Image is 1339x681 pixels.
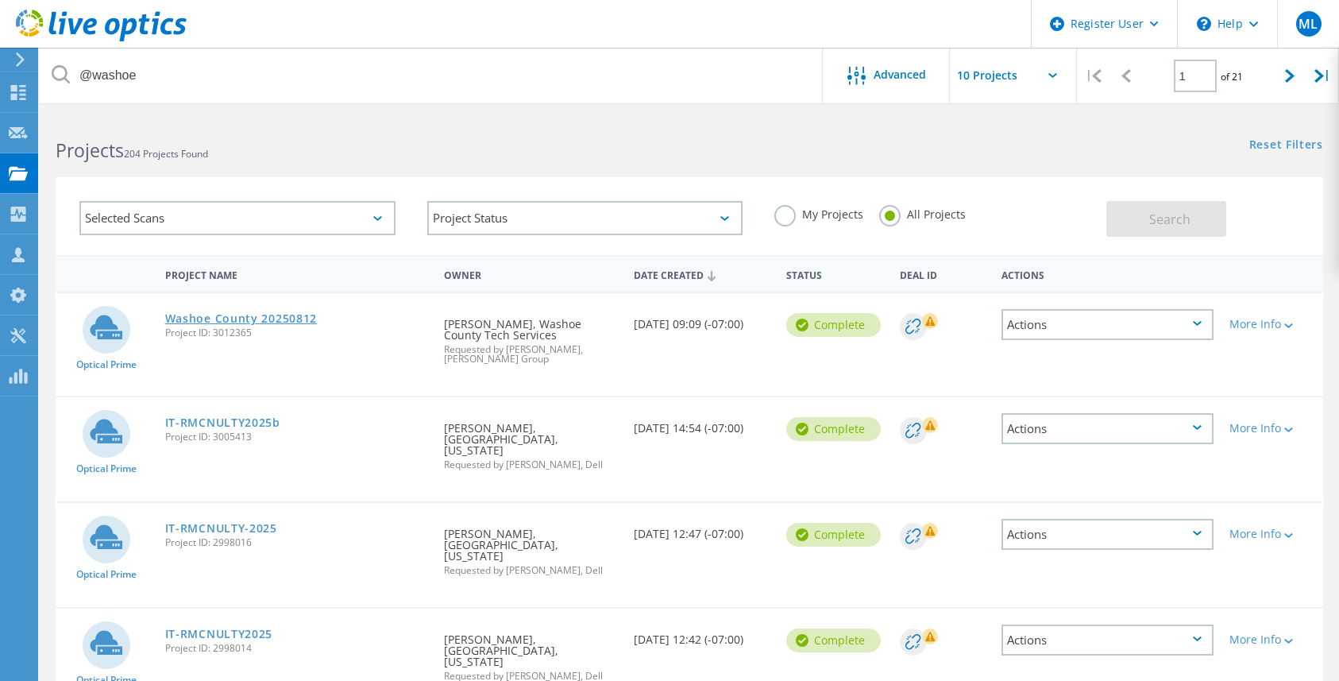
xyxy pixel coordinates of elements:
span: Optical Prime [76,570,137,579]
div: [DATE] 12:47 (-07:00) [626,503,778,555]
div: Project Name [157,259,436,288]
div: Date Created [626,259,778,289]
button: Search [1106,201,1226,237]
span: Advanced [874,69,926,80]
span: Requested by [PERSON_NAME], Dell [444,566,618,575]
div: Owner [436,259,626,288]
div: [DATE] 12:42 (-07:00) [626,609,778,661]
div: Status [778,259,893,288]
span: 204 Projects Found [124,147,208,161]
b: Projects [56,137,124,163]
span: Project ID: 3005413 [165,432,428,442]
div: Deal Id [892,259,994,288]
div: Complete [786,417,881,441]
div: Actions [1001,625,1214,656]
a: Reset Filters [1249,139,1323,153]
div: Actions [1001,519,1214,550]
span: Requested by [PERSON_NAME], Dell [444,460,618,470]
a: IT-RMCNULTY2025b [165,417,280,428]
label: All Projects [879,205,966,220]
a: IT-RMCNULTY-2025 [165,523,277,534]
div: Complete [786,629,881,652]
div: | [1077,48,1109,104]
span: Search [1149,211,1190,228]
span: of 21 [1221,70,1243,83]
div: Actions [1001,413,1214,444]
div: More Info [1229,634,1315,645]
label: My Projects [774,205,863,220]
span: Requested by [PERSON_NAME], [PERSON_NAME] Group [444,345,618,364]
div: [PERSON_NAME], Washoe County Tech Services [436,293,626,380]
div: Complete [786,313,881,337]
div: More Info [1229,319,1315,330]
div: [PERSON_NAME], [GEOGRAPHIC_DATA], [US_STATE] [436,503,626,591]
div: [DATE] 14:54 (-07:00) [626,397,778,450]
span: Project ID: 3012365 [165,328,428,338]
a: IT-RMCNULTY2025 [165,629,273,640]
div: More Info [1229,528,1315,540]
div: Actions [1001,309,1214,340]
div: Selected Scans [79,201,396,235]
div: Complete [786,523,881,547]
span: ML [1298,17,1318,30]
div: Project Status [427,201,743,235]
svg: \n [1197,17,1211,31]
a: Washoe County 20250812 [165,313,317,324]
span: Optical Prime [76,360,137,370]
div: Actions [994,259,1221,288]
input: Search projects by name, owner, ID, company, etc [40,48,824,103]
span: Requested by [PERSON_NAME], Dell [444,671,618,681]
span: Project ID: 2998014 [165,644,428,653]
span: Project ID: 2998016 [165,538,428,548]
div: | [1306,48,1339,104]
span: Optical Prime [76,464,137,474]
div: [PERSON_NAME], [GEOGRAPHIC_DATA], [US_STATE] [436,397,626,486]
div: [DATE] 09:09 (-07:00) [626,293,778,346]
a: Live Optics Dashboard [16,33,187,44]
div: More Info [1229,423,1315,434]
